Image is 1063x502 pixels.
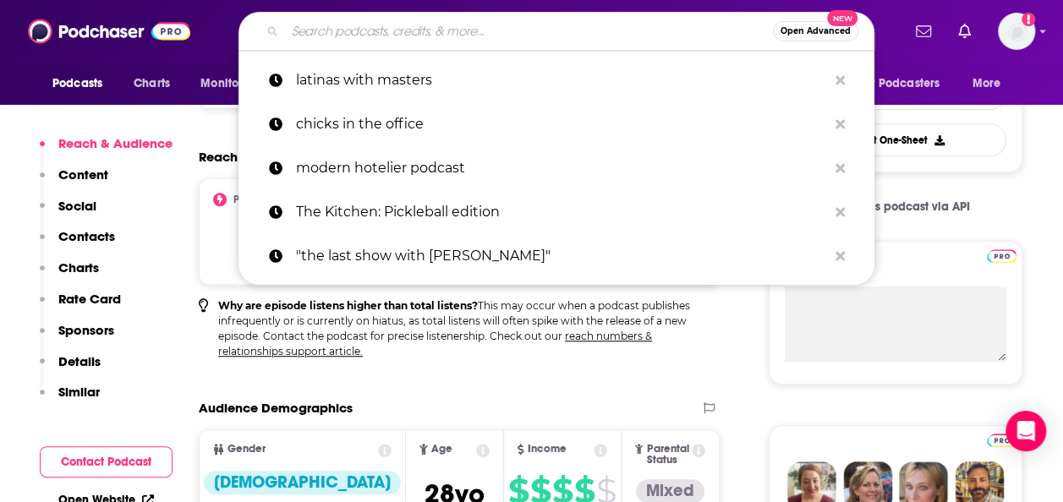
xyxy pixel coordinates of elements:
[285,18,773,45] input: Search podcasts, credits, & more...
[227,444,266,455] span: Gender
[199,149,238,165] h2: Reach
[52,72,102,95] span: Podcasts
[218,299,478,312] b: Why are episode listens higher than total listens?
[123,68,180,100] a: Charts
[58,322,114,338] p: Sponsors
[204,471,401,494] div: [DEMOGRAPHIC_DATA]
[781,27,851,35] span: Open Advanced
[296,146,827,190] p: modern hotelier podcast
[528,444,567,455] span: Income
[773,21,858,41] button: Open AdvancedNew
[58,353,101,369] p: Details
[238,102,874,146] a: chicks in the office
[1005,411,1046,451] div: Open Intercom Messenger
[40,291,121,322] button: Rate Card
[847,68,964,100] button: open menu
[58,259,99,276] p: Charts
[998,13,1035,50] img: User Profile
[40,353,101,385] button: Details
[238,190,874,234] a: The Kitchen: Pickleball edition
[238,58,874,102] a: latinas with masters
[40,259,99,291] button: Charts
[909,17,938,46] a: Show notifications dropdown
[296,190,827,234] p: The Kitchen: Pickleball edition
[987,249,1016,263] img: Podchaser Pro
[296,58,827,102] p: latinas with masters
[40,166,108,198] button: Content
[189,68,282,100] button: open menu
[961,68,1022,100] button: open menu
[238,146,874,190] a: modern hotelier podcast
[973,72,1001,95] span: More
[998,13,1035,50] span: Logged in as KaitlynEsposito
[41,68,124,100] button: open menu
[40,228,115,259] button: Contacts
[951,17,978,46] a: Show notifications dropdown
[218,330,652,357] a: reach numbers & relationships support article.
[785,123,1006,156] button: Export One-Sheet
[40,135,173,166] button: Reach & Audience
[200,72,260,95] span: Monitoring
[785,257,1006,286] label: My Notes
[40,384,100,415] button: Similar
[646,444,688,466] span: Parental Status
[58,228,115,244] p: Contacts
[199,400,353,416] h2: Audience Demographics
[238,234,874,278] a: "the last show with [PERSON_NAME]"
[218,298,720,359] p: This may occur when a podcast publishes infrequently or is currently on hiatus, as total listens ...
[987,434,1016,447] img: Podchaser Pro
[858,72,940,95] span: For Podcasters
[827,10,858,26] span: New
[998,13,1035,50] button: Show profile menu
[431,444,452,455] span: Age
[58,135,173,151] p: Reach & Audience
[58,166,108,183] p: Content
[987,431,1016,447] a: Pro website
[28,15,190,47] img: Podchaser - Follow, Share and Rate Podcasts
[233,194,299,205] h2: Power Score™
[296,102,827,146] p: chicks in the office
[58,198,96,214] p: Social
[296,234,827,278] p: "the last show with david cooper"
[58,291,121,307] p: Rate Card
[238,12,874,51] div: Search podcasts, credits, & more...
[58,384,100,400] p: Similar
[40,322,114,353] button: Sponsors
[1022,13,1035,26] svg: Add a profile image
[808,186,984,227] a: Get this podcast via API
[40,198,96,229] button: Social
[40,446,173,477] button: Contact Podcast
[839,199,970,214] span: Get this podcast via API
[134,72,170,95] span: Charts
[987,247,1016,263] a: Pro website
